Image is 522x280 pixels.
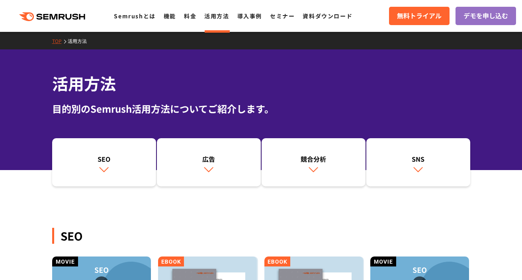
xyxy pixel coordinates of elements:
div: SNS [370,154,466,164]
span: 無料トライアル [397,11,442,21]
a: セミナー [270,12,295,20]
a: 機能 [164,12,176,20]
a: SNS [366,138,470,187]
a: 資料ダウンロード [303,12,352,20]
span: デモを申し込む [463,11,508,21]
a: デモを申し込む [456,7,516,25]
a: 競合分析 [262,138,366,187]
h1: 活用方法 [52,72,470,95]
div: 目的別のSemrush活用方法についてご紹介します。 [52,102,470,116]
a: 広告 [157,138,261,187]
a: 活用方法 [204,12,229,20]
a: 無料トライアル [389,7,450,25]
div: SEO [52,228,470,244]
a: 料金 [184,12,196,20]
a: TOP [52,37,68,44]
a: SEO [52,138,156,187]
div: 広告 [161,154,257,164]
a: 導入事例 [237,12,262,20]
div: SEO [56,154,152,164]
a: 活用方法 [68,37,93,44]
a: Semrushとは [114,12,155,20]
div: 競合分析 [266,154,362,164]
